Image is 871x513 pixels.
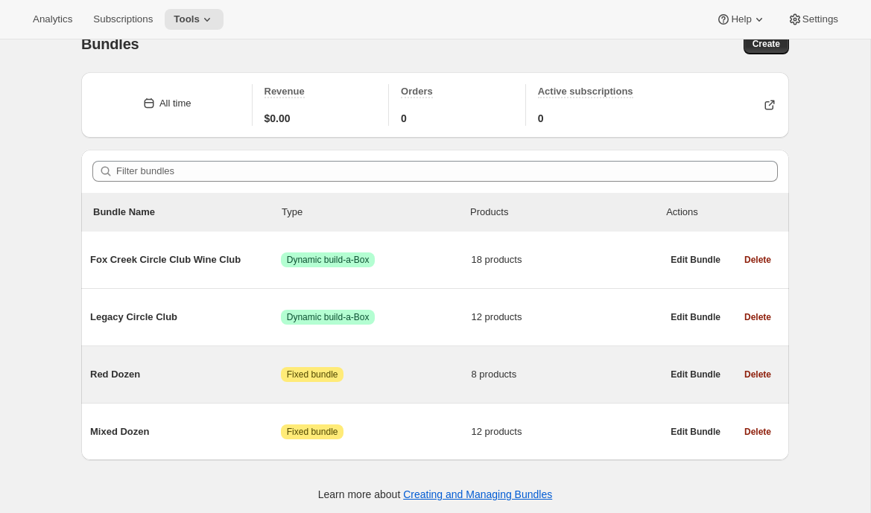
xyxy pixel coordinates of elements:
span: Create [753,38,780,50]
button: Delete [735,307,780,328]
span: Subscriptions [93,13,153,25]
span: Fixed bundle [287,426,338,438]
span: 12 products [472,310,662,325]
button: Subscriptions [84,9,162,30]
span: Dynamic build-a-Box [287,254,370,266]
button: Delete [735,421,780,442]
span: Dynamic build-a-Box [287,311,370,323]
button: Edit Bundle [662,364,729,385]
button: Edit Bundle [662,421,729,442]
span: Delete [744,254,771,266]
div: All time [159,96,191,111]
button: Help [707,9,775,30]
button: Settings [779,9,847,30]
p: Learn more about [318,487,552,502]
span: 12 products [472,424,662,439]
button: Delete [735,249,780,270]
span: Orders [401,86,433,97]
span: Edit Bundle [671,426,720,438]
button: Create [744,34,789,54]
p: Bundle Name [93,205,282,220]
span: 8 products [472,367,662,382]
button: Edit Bundle [662,249,729,270]
span: Fox Creek Circle Club Wine Club [90,252,281,267]
span: Settings [802,13,838,25]
span: Tools [174,13,200,25]
span: Legacy Circle Club [90,310,281,325]
span: Delete [744,311,771,323]
span: Active subscriptions [538,86,633,97]
span: Help [731,13,751,25]
span: Revenue [265,86,305,97]
input: Filter bundles [116,161,778,182]
button: Analytics [24,9,81,30]
span: Red Dozen [90,367,281,382]
div: Products [470,205,659,220]
span: Delete [744,426,771,438]
button: Tools [165,9,224,30]
span: Fixed bundle [287,369,338,380]
span: Analytics [33,13,72,25]
span: 0 [401,111,407,126]
span: Edit Bundle [671,369,720,380]
button: Edit Bundle [662,307,729,328]
span: 18 products [472,252,662,267]
span: $0.00 [265,111,291,126]
span: 0 [538,111,544,126]
a: Creating and Managing Bundles [403,488,552,500]
span: Mixed Dozen [90,424,281,439]
span: Bundles [81,36,139,52]
div: Actions [666,205,777,220]
div: Type [282,205,470,220]
button: Delete [735,364,780,385]
span: Delete [744,369,771,380]
span: Edit Bundle [671,254,720,266]
span: Edit Bundle [671,311,720,323]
